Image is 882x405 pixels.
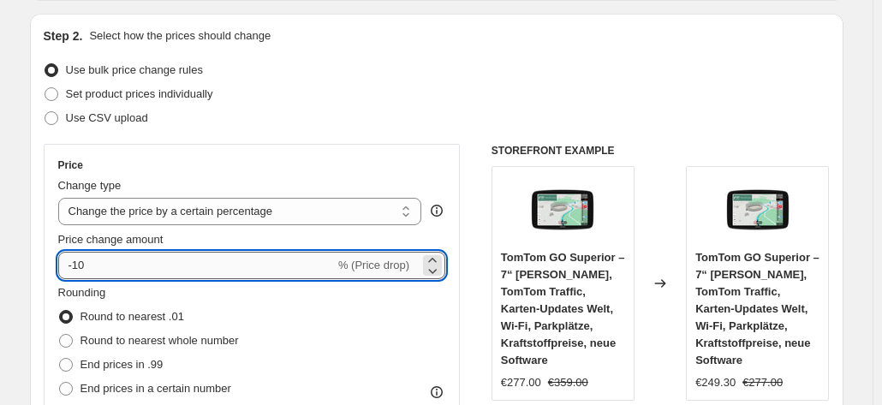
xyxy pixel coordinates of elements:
span: TomTom GO Superior – 7“ [PERSON_NAME], TomTom Traffic, Karten-Updates Welt, Wi-Fi, Parkplätze, Kr... [695,251,819,366]
p: Select how the prices should change [89,27,271,45]
h2: Step 2. [44,27,83,45]
span: Use bulk price change rules [66,63,203,76]
span: End prices in .99 [80,358,164,371]
span: End prices in a certain number [80,382,231,395]
div: €249.30 [695,374,736,391]
strike: €277.00 [742,374,783,391]
span: Round to nearest .01 [80,310,184,323]
span: % (Price drop) [338,259,409,271]
div: €277.00 [501,374,541,391]
span: Price change amount [58,233,164,246]
h6: STOREFRONT EXAMPLE [492,144,830,158]
h3: Price [58,158,83,172]
input: -15 [58,252,335,279]
div: help [428,202,445,219]
span: Use CSV upload [66,111,148,124]
span: Rounding [58,286,106,299]
span: Change type [58,179,122,192]
span: Round to nearest whole number [80,334,239,347]
strike: €359.00 [548,374,588,391]
span: Set product prices individually [66,87,213,100]
img: 61PHnyYlQ4L_80x.jpg [528,176,597,244]
img: 61PHnyYlQ4L_80x.jpg [724,176,792,244]
span: TomTom GO Superior – 7“ [PERSON_NAME], TomTom Traffic, Karten-Updates Welt, Wi-Fi, Parkplätze, Kr... [501,251,625,366]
